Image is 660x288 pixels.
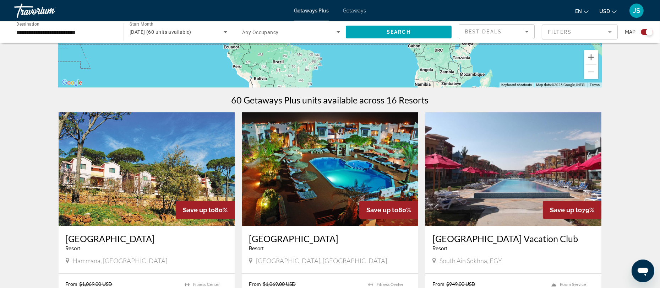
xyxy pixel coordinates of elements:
span: Resort [66,246,81,251]
iframe: Button to launch messaging window [632,260,654,282]
img: 7792O01X.jpg [242,112,418,226]
span: Map [625,27,636,37]
span: en [575,9,582,14]
span: Save up to [550,206,582,214]
span: Best Deals [465,29,502,34]
span: Start Month [130,22,153,27]
span: South Ain Sokhna, EGY [440,257,502,265]
span: Resort [249,246,264,251]
span: [GEOGRAPHIC_DATA], [GEOGRAPHIC_DATA] [256,257,387,265]
a: Travorium [14,1,85,20]
button: Change language [575,6,589,16]
button: Zoom out [584,65,598,79]
a: Getaways [343,8,366,14]
span: $1,069.00 USD [263,281,296,287]
span: Save up to [183,206,215,214]
div: 80% [176,201,235,219]
img: 6325E01X.jpg [59,112,235,226]
span: Any Occupancy [242,30,279,35]
button: Keyboard shortcuts [501,82,532,87]
div: 79% [543,201,601,219]
a: [GEOGRAPHIC_DATA] [66,233,228,244]
h1: 60 Getaways Plus units available across 16 Resorts [231,95,429,105]
div: 80% [359,201,418,219]
span: $949.00 USD [446,281,475,287]
span: USD [599,9,610,14]
button: Zoom in [584,50,598,64]
button: Search [346,26,452,38]
span: Room Service [560,282,586,287]
a: [GEOGRAPHIC_DATA] [249,233,411,244]
button: User Menu [627,3,646,18]
img: ii_prz1.jpg [425,112,602,226]
span: Fitness Center [377,282,403,287]
span: Resort [432,246,447,251]
a: Getaways Plus [294,8,329,14]
a: Terms (opens in new tab) [590,83,600,87]
span: [DATE] (60 units available) [130,29,191,35]
span: $1,069.00 USD [80,281,113,287]
span: From [66,281,78,287]
span: Map data ©2025 Google, INEGI [536,83,585,87]
button: Filter [542,24,618,40]
a: [GEOGRAPHIC_DATA] Vacation Club [432,233,595,244]
span: Hammana, [GEOGRAPHIC_DATA] [73,257,168,265]
span: Search [387,29,411,35]
span: From [432,281,444,287]
a: Open this area in Google Maps (opens a new window) [60,78,84,87]
span: Save up to [366,206,398,214]
img: Google [60,78,84,87]
span: Fitness Center [193,282,220,287]
mat-select: Sort by [465,27,529,36]
span: JS [633,7,640,14]
span: Destination [16,22,39,27]
span: From [249,281,261,287]
button: Change currency [599,6,617,16]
